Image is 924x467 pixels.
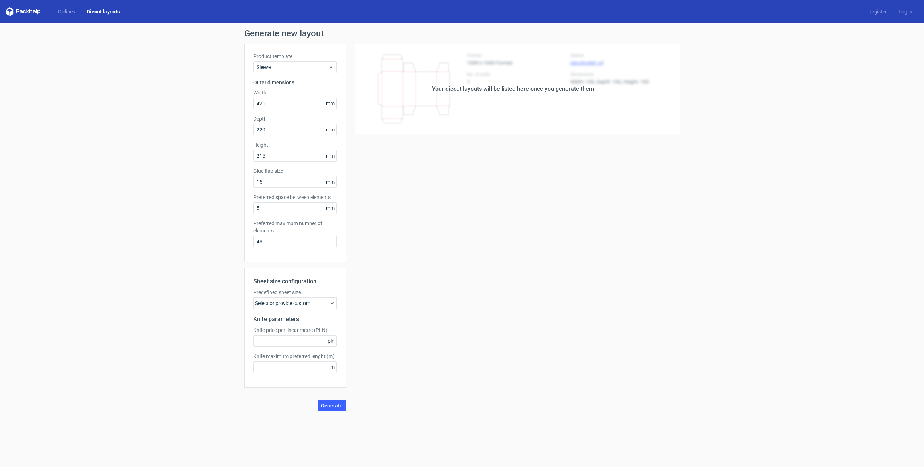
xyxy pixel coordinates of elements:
[324,150,336,161] span: mm
[81,8,126,15] a: Diecut layouts
[321,403,343,408] span: Generate
[253,115,337,122] label: Depth
[324,176,336,187] span: mm
[244,29,680,38] h1: Generate new layout
[863,8,893,15] a: Register
[257,64,328,71] span: Sleeve
[253,53,337,60] label: Product template
[324,203,336,214] span: mm
[324,124,336,135] span: mm
[253,167,337,175] label: Glue flap size
[324,98,336,109] span: mm
[432,85,594,93] div: Your diecut layouts will be listed here once you generate them
[253,89,337,96] label: Width
[893,8,918,15] a: Log in
[253,277,337,286] h2: Sheet size configuration
[318,400,346,411] button: Generate
[52,8,81,15] a: Dielines
[328,362,336,373] span: m
[253,141,337,149] label: Height
[253,326,337,334] label: Knife price per linear metre (PLN)
[253,289,337,296] label: Predefined sheet size
[253,297,337,309] div: Select or provide custom
[253,353,337,360] label: Knife maximum preferred lenght (m)
[253,194,337,201] label: Preferred space between elements
[253,220,337,234] label: Preferred maximum number of elements
[253,315,337,324] h2: Knife parameters
[326,336,336,346] span: pln
[253,79,337,86] h3: Outer dimensions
